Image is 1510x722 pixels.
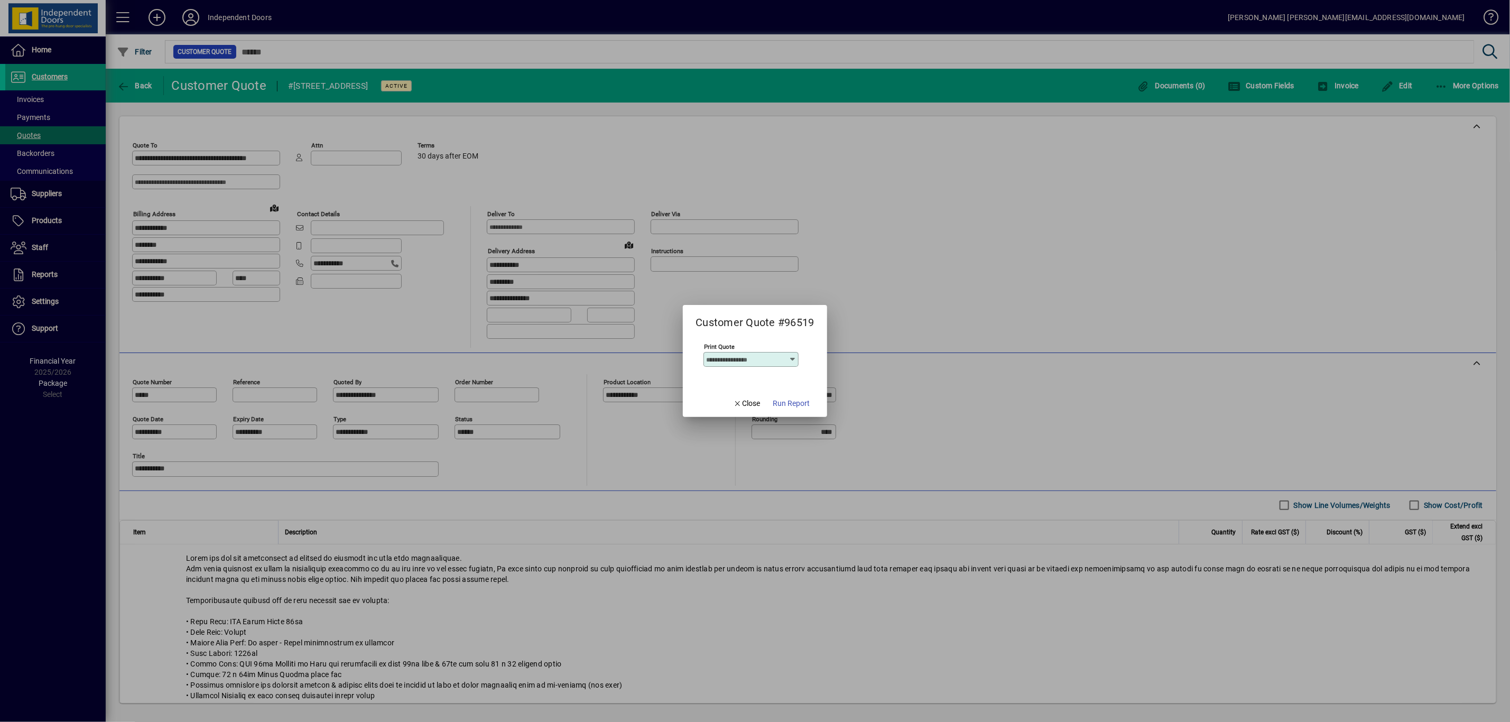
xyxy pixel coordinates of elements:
span: Run Report [773,398,810,409]
button: Run Report [769,394,814,413]
h2: Customer Quote #96519 [683,305,827,331]
mat-label: Print Quote [704,343,735,350]
span: Close [733,398,761,409]
button: Close [729,394,765,413]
